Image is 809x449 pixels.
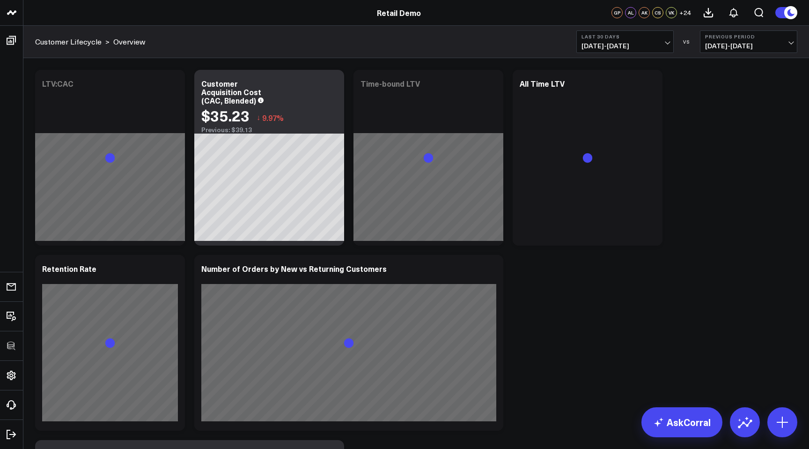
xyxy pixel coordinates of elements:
[201,107,250,124] div: $35.23
[262,112,284,123] span: 9.97%
[679,7,691,18] button: +24
[641,407,722,437] a: AskCorral
[201,126,337,134] div: Previous: $39.13
[520,78,565,89] div: All Time LTV
[666,7,677,18] div: VK
[581,34,669,39] b: Last 30 Days
[576,30,674,53] button: Last 30 Days[DATE]-[DATE]
[201,263,387,274] div: Number of Orders by New vs Returning Customers
[705,34,792,39] b: Previous Period
[257,112,260,124] span: ↓
[581,42,669,50] span: [DATE] - [DATE]
[705,42,792,50] span: [DATE] - [DATE]
[42,263,96,274] div: Retention Rate
[35,37,110,47] div: >
[611,7,623,18] div: GP
[652,7,663,18] div: CS
[35,37,102,47] a: Customer Lifecycle
[360,78,420,89] div: Time-bound LTV
[377,7,421,18] a: Retail Demo
[42,78,74,89] div: LTV:CAC
[113,37,145,47] a: Overview
[201,78,261,105] div: Customer Acquisition Cost (CAC, Blended)
[639,7,650,18] div: AK
[679,9,691,16] span: + 24
[625,7,636,18] div: AL
[700,30,797,53] button: Previous Period[DATE]-[DATE]
[678,39,695,45] div: VS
